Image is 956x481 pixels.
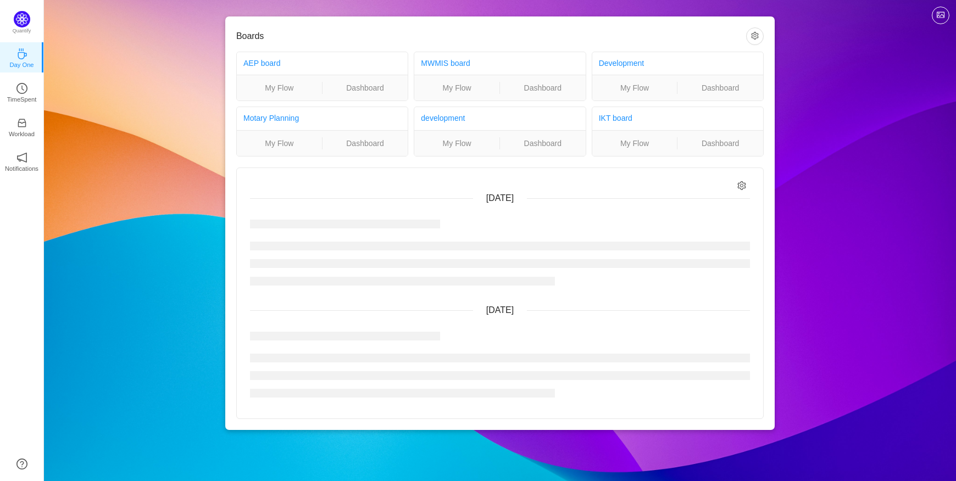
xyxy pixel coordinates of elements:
span: [DATE] [486,305,514,315]
i: icon: notification [16,152,27,163]
a: Dashboard [323,137,408,149]
a: icon: coffeeDay One [16,52,27,63]
i: icon: clock-circle [16,83,27,94]
a: icon: notificationNotifications [16,155,27,166]
a: Dashboard [677,137,763,149]
i: icon: coffee [16,48,27,59]
a: development [421,114,465,122]
a: icon: inboxWorkload [16,121,27,132]
i: icon: inbox [16,118,27,128]
a: Dashboard [500,137,586,149]
button: icon: picture [932,7,949,24]
a: Dashboard [500,82,586,94]
p: Quantify [13,27,31,35]
a: My Flow [414,137,499,149]
a: icon: clock-circleTimeSpent [16,86,27,97]
a: MWMIS board [421,59,470,68]
p: Notifications [5,164,38,174]
p: Workload [9,129,35,139]
a: My Flow [592,82,677,94]
i: icon: setting [737,181,747,191]
a: Motary Planning [243,114,299,122]
p: TimeSpent [7,94,37,104]
a: Development [599,59,644,68]
span: [DATE] [486,193,514,203]
button: icon: setting [746,27,764,45]
img: Quantify [14,11,30,27]
a: My Flow [237,137,322,149]
a: AEP board [243,59,280,68]
a: My Flow [414,82,499,94]
h3: Boards [236,31,746,42]
a: My Flow [592,137,677,149]
a: icon: question-circle [16,458,27,469]
p: Day One [9,60,34,70]
a: Dashboard [677,82,763,94]
a: My Flow [237,82,322,94]
a: IKT board [599,114,632,122]
a: Dashboard [323,82,408,94]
